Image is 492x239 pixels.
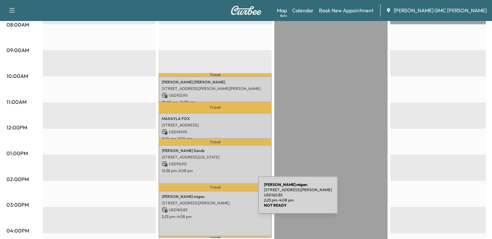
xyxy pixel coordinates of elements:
[162,194,268,199] p: [PERSON_NAME] migan
[6,124,27,131] p: 12:00PM
[162,80,268,85] p: [PERSON_NAME] [PERSON_NAME]
[394,6,487,14] span: [PERSON_NAME] GMC [PERSON_NAME]
[162,161,268,167] p: USD 115.90
[264,203,287,208] b: NOT READY
[159,184,272,190] p: Travel
[292,6,314,14] a: Calendar
[6,175,29,183] p: 02:00PM
[280,13,287,18] div: Beta
[6,46,29,54] p: 09:00AM
[277,6,287,14] a: MapBeta
[264,198,332,203] p: 2:23 pm - 4:08 pm
[264,192,332,198] p: USD 165.85
[159,139,272,145] p: Travel
[6,227,29,234] p: 04:00PM
[162,100,268,105] p: 10:00 am - 11:00 am
[264,182,307,187] b: [PERSON_NAME] migan
[159,102,272,113] p: Travel
[159,236,272,238] p: Travel
[162,201,268,206] p: [STREET_ADDRESS][PERSON_NAME]
[6,201,29,209] p: 03:00PM
[6,149,28,157] p: 01:00PM
[264,187,332,192] p: [STREET_ADDRESS][PERSON_NAME]
[162,207,268,213] p: USD 165.85
[162,123,268,128] p: [STREET_ADDRESS]
[159,73,272,76] p: Travel
[6,98,27,106] p: 11:00AM
[162,155,268,160] p: [STREET_ADDRESS][US_STATE]
[162,148,268,153] p: [PERSON_NAME] Sands
[231,6,262,15] img: Curbee Logo
[319,6,374,14] a: Book New Appointment
[6,72,28,80] p: 10:00AM
[162,136,268,141] p: 11:24 am - 12:24 pm
[162,214,268,219] p: 2:23 pm - 4:08 pm
[162,92,268,98] p: USD 102.95
[162,86,268,91] p: [STREET_ADDRESS][PERSON_NAME][PERSON_NAME]
[6,21,29,28] p: 08:00AM
[162,129,268,135] p: USD 149.95
[162,168,268,173] p: 12:38 pm - 2:08 pm
[162,116,268,121] p: MAKAYLA FOX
